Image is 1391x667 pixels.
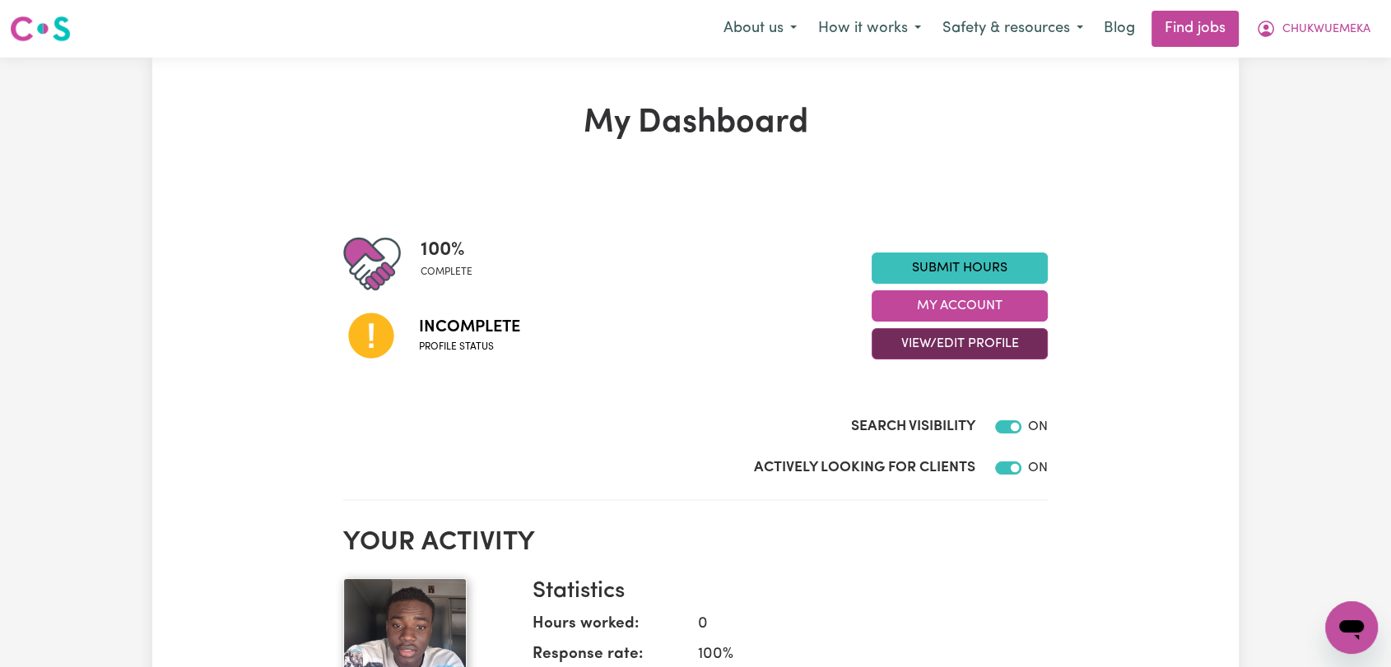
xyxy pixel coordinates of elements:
[932,12,1094,46] button: Safety & resources
[1028,461,1048,475] span: ON
[421,235,486,293] div: Profile completeness: 100%
[533,578,1035,606] h3: Statistics
[685,613,1035,637] dd: 0
[1151,11,1239,47] a: Find jobs
[1245,12,1381,46] button: My Account
[10,10,71,48] a: Careseekers logo
[533,613,685,643] dt: Hours worked:
[872,252,1048,284] a: Submit Hours
[1028,420,1048,433] span: ON
[419,315,520,340] span: Incomplete
[872,328,1048,359] button: View/Edit Profile
[1282,21,1370,39] span: CHUKWUEMEKA
[1094,11,1145,47] a: Blog
[807,12,932,46] button: How it works
[419,340,520,354] span: Profile status
[343,527,1048,558] h2: Your activity
[1325,601,1378,654] iframe: Button to launch messaging window
[713,12,807,46] button: About us
[851,416,975,438] label: Search Visibility
[872,290,1048,322] button: My Account
[421,265,472,280] span: complete
[685,643,1035,667] dd: 100 %
[421,235,472,265] span: 100 %
[10,14,71,44] img: Careseekers logo
[754,457,975,479] label: Actively Looking for Clients
[343,104,1048,143] h1: My Dashboard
